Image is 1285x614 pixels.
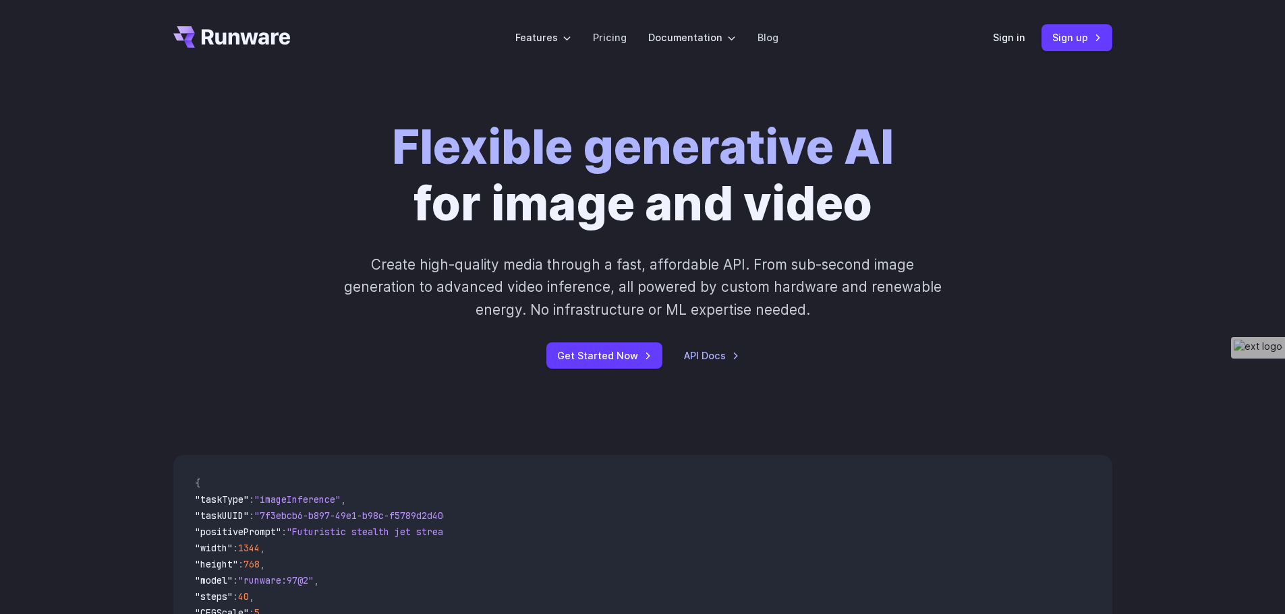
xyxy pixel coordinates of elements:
[238,542,260,554] span: 1344
[392,119,894,232] h1: for image and video
[249,510,254,522] span: :
[314,574,319,586] span: ,
[593,30,627,45] a: Pricing
[195,526,281,538] span: "positivePrompt"
[287,526,778,538] span: "Futuristic stealth jet streaking through a neon-lit cityscape with glowing purple exhaust"
[195,574,233,586] span: "model"
[195,510,249,522] span: "taskUUID"
[195,477,200,489] span: {
[238,590,249,603] span: 40
[260,542,265,554] span: ,
[238,558,244,570] span: :
[515,30,571,45] label: Features
[1041,24,1112,51] a: Sign up
[758,30,778,45] a: Blog
[233,542,238,554] span: :
[281,526,287,538] span: :
[233,574,238,586] span: :
[238,574,314,586] span: "runware:97@2"
[244,558,260,570] span: 768
[173,26,291,48] a: Go to /
[392,118,894,175] strong: Flexible generative AI
[195,558,238,570] span: "height"
[249,493,254,505] span: :
[195,542,233,554] span: "width"
[254,493,341,505] span: "imageInference"
[254,510,459,522] span: "7f3ebcb6-b897-49e1-b98c-f5789d2d40d7"
[648,30,736,45] label: Documentation
[341,493,346,505] span: ,
[249,590,254,603] span: ,
[993,30,1025,45] a: Sign in
[342,253,943,321] p: Create high-quality media through a fast, affordable API. From sub-second image generation to adv...
[684,348,739,363] a: API Docs
[195,590,233,603] span: "steps"
[195,493,249,505] span: "taskType"
[260,558,265,570] span: ,
[233,590,238,603] span: :
[546,342,662,369] a: Get Started Now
